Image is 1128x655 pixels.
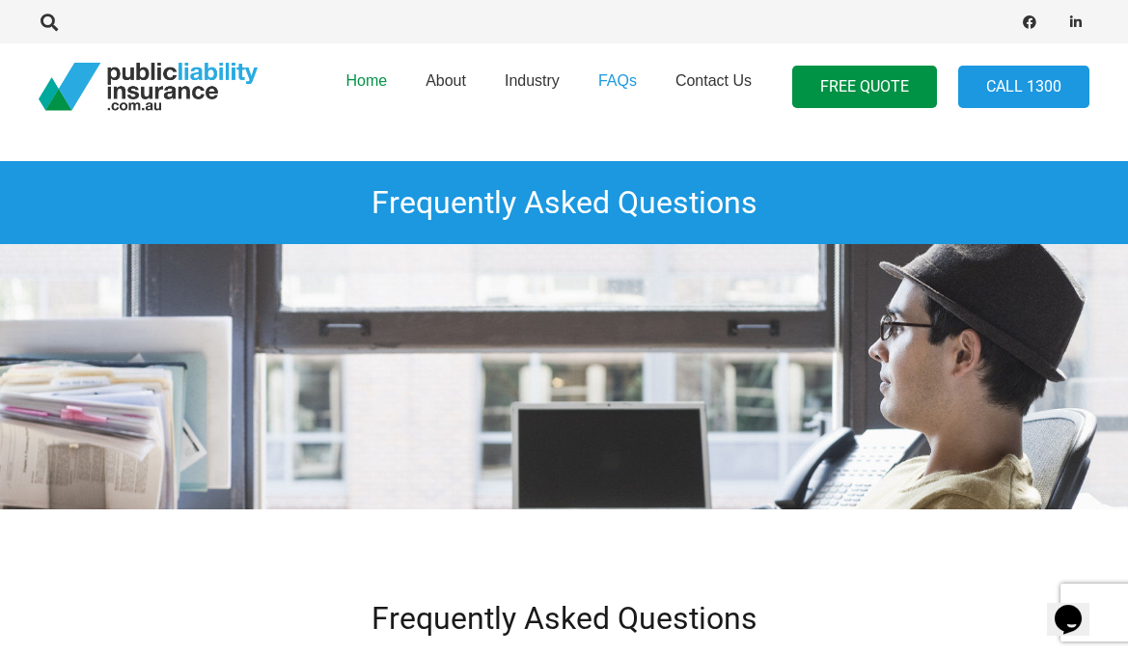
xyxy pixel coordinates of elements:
a: About [406,38,485,136]
a: LinkedIn [1062,9,1089,36]
a: Call 1300 [958,66,1089,109]
a: Contact Us [656,38,771,136]
a: Facebook [1016,9,1043,36]
a: FREE QUOTE [792,66,937,109]
span: Industry [505,72,560,89]
span: Contact Us [675,72,752,89]
span: FAQs [598,72,637,89]
span: Home [345,72,387,89]
a: Industry [485,38,579,136]
a: FAQs [579,38,656,136]
h2: Frequently Asked Questions [39,600,1089,637]
a: Home [326,38,406,136]
a: pli_logotransparent [39,63,258,111]
iframe: chat widget [1047,578,1109,636]
a: Search [30,14,69,31]
span: About [426,72,466,89]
